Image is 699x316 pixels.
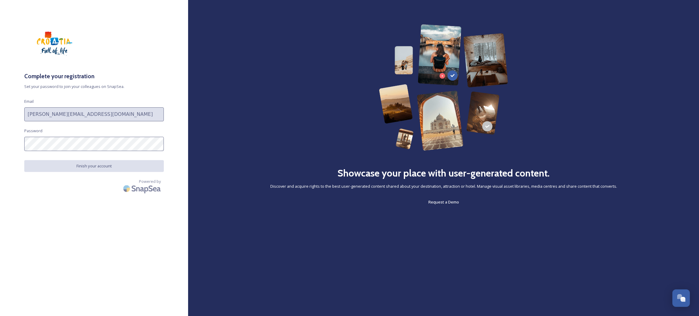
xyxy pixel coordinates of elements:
span: Email [24,99,34,104]
img: 63b42ca75bacad526042e722_Group%20154-p-800.png [379,24,508,151]
img: SnapSea Logo [121,181,164,196]
button: Finish your account [24,160,164,172]
h2: Showcase your place with user-generated content. [337,166,550,180]
button: Open Chat [672,289,690,307]
a: Request a Demo [428,198,459,206]
span: Powered by [139,179,161,184]
span: Set your password to join your colleagues on SnapSea. [24,84,164,89]
span: Request a Demo [428,199,459,205]
span: Password [24,128,42,134]
span: Discover and acquire rights to the best user-generated content shared about your destination, att... [270,183,617,189]
h3: Complete your registration [24,72,164,81]
img: CNTB-logo-EN.png [24,24,85,63]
